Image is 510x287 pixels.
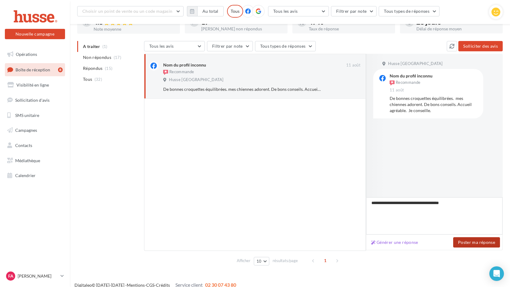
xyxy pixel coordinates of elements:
span: 11 août [346,63,360,68]
span: Visibilité en ligne [16,82,49,87]
button: Tous les avis [144,41,205,51]
button: 10 [254,257,269,265]
button: Poster ma réponse [453,237,500,248]
span: Opérations [16,52,37,57]
span: Choisir un point de vente ou un code magasin [82,9,172,14]
div: Note moyenne [94,27,175,31]
div: 4.8 [94,19,175,26]
span: Tous les avis [149,43,174,49]
a: Boîte de réception8 [4,63,66,76]
span: Husse [GEOGRAPHIC_DATA] [169,77,223,83]
div: Taux de réponse [309,27,390,31]
span: Tous les avis [273,9,298,14]
span: Médiathèque [15,158,40,163]
a: Calendrier [4,169,66,182]
span: Tous types de réponses [260,43,306,49]
span: 10 [257,259,262,264]
span: Répondus [83,65,103,71]
div: 28 jours [416,19,498,26]
a: Médiathèque [4,154,66,167]
a: FA [PERSON_NAME] [5,270,65,282]
button: Au total [197,6,224,16]
button: Solliciter des avis [458,41,503,51]
span: Calendrier [15,173,36,178]
span: (15) [105,66,112,71]
a: Visibilité en ligne [4,79,66,91]
span: Non répondus [83,54,111,60]
div: Tous [227,5,243,18]
button: Au total [187,6,224,16]
div: De bonnes croquettes équilibrées. mes chiennes adorent. De bons conseils. Accueil agréable. Je co... [163,86,321,92]
div: Recommande [163,69,194,75]
button: Tous types de réponses [379,6,439,16]
a: Sollicitation d'avis [4,94,66,107]
span: (32) [95,77,102,82]
a: SMS unitaire [4,109,66,122]
button: Choisir un point de vente ou un code magasin [77,6,184,16]
button: Générer une réponse [369,239,421,246]
div: 47 % [309,19,390,26]
img: recommended.png [390,80,395,85]
span: résultats/page [273,258,298,264]
div: 17 [201,19,283,26]
span: Afficher [237,258,250,264]
span: 11 août [390,87,404,93]
p: [PERSON_NAME] [18,273,58,279]
span: Boîte de réception [16,67,50,72]
span: FA [8,273,13,279]
div: Open Intercom Messenger [489,266,504,281]
a: Contacts [4,139,66,152]
div: [PERSON_NAME] non répondus [201,27,283,31]
button: Tous les avis [268,6,329,16]
button: Filtrer par note [207,41,253,51]
a: Opérations [4,48,66,61]
span: SMS unitaire [15,112,39,118]
span: 1 [320,256,330,265]
button: Filtrer par note [331,6,377,16]
span: Tous [83,76,92,82]
span: Husse [GEOGRAPHIC_DATA] [388,61,443,67]
div: De bonnes croquettes équilibrées. mes chiennes adorent. De bons conseils. Accueil agréable. Je co... [390,95,478,114]
span: (17) [114,55,121,60]
button: Nouvelle campagne [5,29,65,39]
div: Nom du profil inconnu [163,62,206,68]
span: Sollicitation d'avis [15,97,50,103]
span: Campagnes [15,128,37,133]
div: 8 [58,67,63,72]
div: Nom du profil inconnu [390,74,432,78]
span: Contacts [15,143,32,148]
div: Recommande [390,79,420,86]
div: Délai de réponse moyen [416,27,498,31]
span: Tous types de réponses [384,9,429,14]
a: Campagnes [4,124,66,137]
img: recommended.png [163,70,168,75]
button: Tous types de réponses [255,41,316,51]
